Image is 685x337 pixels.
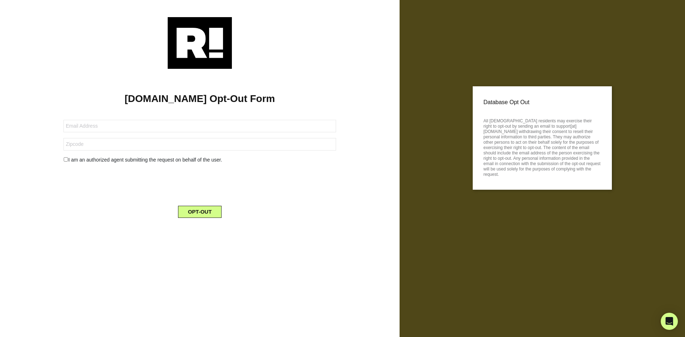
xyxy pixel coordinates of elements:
h1: [DOMAIN_NAME] Opt-Out Form [11,93,389,105]
img: Retention.com [168,17,232,69]
div: Open Intercom Messenger [661,313,678,330]
p: All [DEMOGRAPHIC_DATA] residents may exercise their right to opt-out by sending an email to suppo... [483,116,601,177]
iframe: reCAPTCHA [146,169,254,197]
p: Database Opt Out [483,97,601,108]
button: OPT-OUT [178,206,222,218]
input: Zipcode [64,138,336,150]
input: Email Address [64,120,336,132]
div: I am an authorized agent submitting the request on behalf of the user. [58,156,341,164]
